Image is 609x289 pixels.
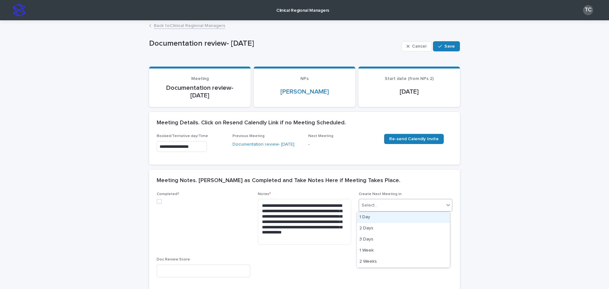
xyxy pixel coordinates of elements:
[13,4,25,16] img: stacker-logo-s-only.png
[232,141,294,148] a: Documentation review- [DATE]
[157,177,400,184] h2: Meeting Notes. [PERSON_NAME] as Completed and Take Notes Here if Meeting Takes Place.
[359,192,402,196] span: Create Next Meeting in
[444,44,455,49] span: Save
[154,22,225,29] a: Back toClinical Regional Managers
[384,134,444,144] a: Re-send Calendly Invite
[412,44,426,49] span: Cancel
[157,258,190,261] span: Doc Review Score
[433,41,460,51] button: Save
[149,39,399,48] p: Documentation review- [DATE]
[280,88,329,95] a: [PERSON_NAME]
[308,141,377,148] p: -
[258,192,271,196] span: Notes
[157,134,208,138] span: Booked/Tentative day/Time
[232,134,265,138] span: Previous Meeting
[357,234,450,245] div: 3 Days
[357,223,450,234] div: 2 Days
[401,41,432,51] button: Cancel
[357,256,450,267] div: 2 Weeks
[357,245,450,256] div: 1 Week
[583,5,593,15] div: TC
[366,88,452,95] p: [DATE]
[191,76,209,81] span: Meeting
[300,76,309,81] span: NPs
[389,137,439,141] span: Re-send Calendly Invite
[385,76,434,81] span: Start date (from NPs 2)
[157,192,179,196] span: Completed?
[357,212,450,223] div: 1 Day
[308,134,333,138] span: Next Meeting
[362,202,377,209] div: Select...
[157,120,346,127] h2: Meeting Details. Click on Resend Calendly Link if no Meeting Scheduled.
[157,84,243,99] p: Documentation review- [DATE]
